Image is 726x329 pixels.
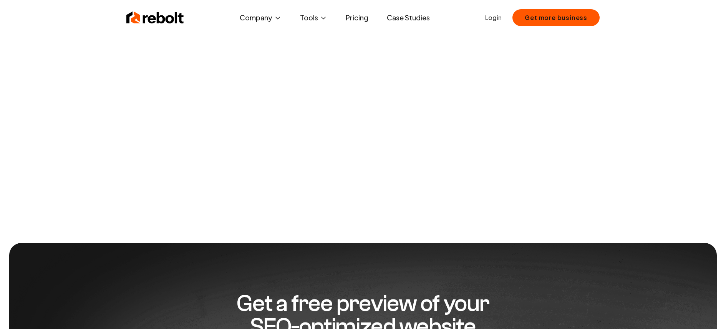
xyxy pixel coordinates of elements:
[294,10,333,25] button: Tools
[381,10,436,25] a: Case Studies
[485,13,502,22] a: Login
[126,10,184,25] img: Rebolt Logo
[340,10,375,25] a: Pricing
[512,9,600,26] button: Get more business
[234,10,288,25] button: Company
